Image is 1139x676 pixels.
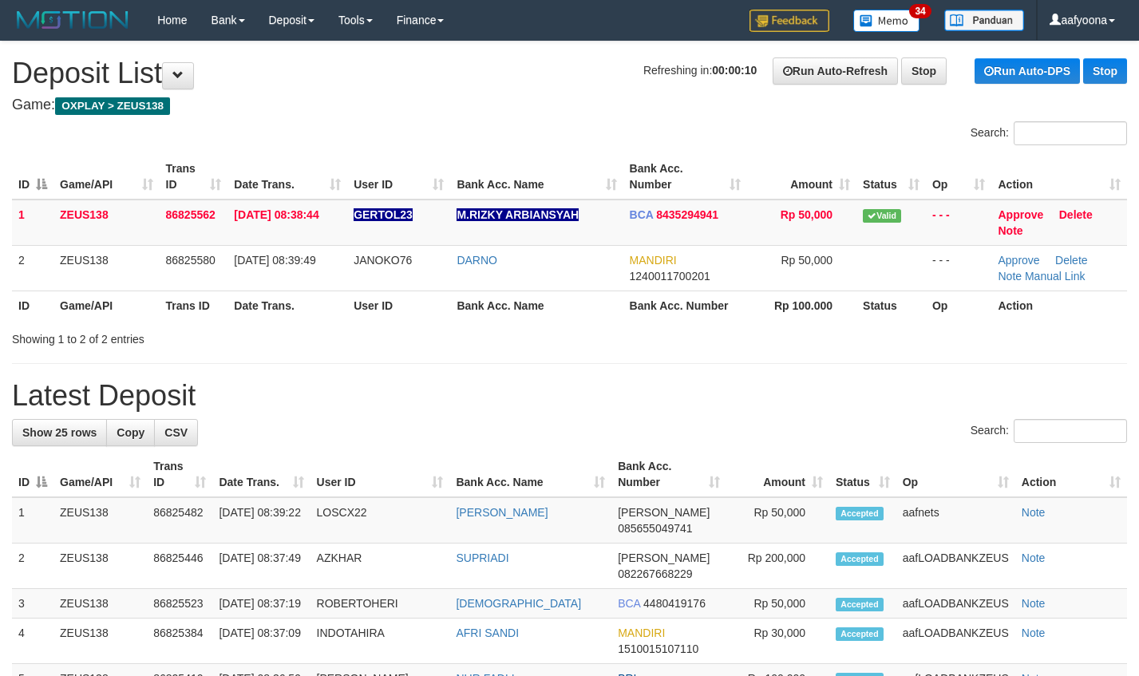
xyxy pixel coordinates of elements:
[618,506,710,519] span: [PERSON_NAME]
[781,208,832,221] span: Rp 50,000
[1022,627,1046,639] a: Note
[147,619,212,664] td: 86825384
[456,597,581,610] a: [DEMOGRAPHIC_DATA]
[1022,506,1046,519] a: Note
[991,291,1127,320] th: Action
[456,627,519,639] a: AFRI SANDI
[310,452,450,497] th: User ID: activate to sort column ascending
[12,497,53,544] td: 1
[926,200,992,246] td: - - -
[147,589,212,619] td: 86825523
[749,10,829,32] img: Feedback.jpg
[354,254,412,267] span: JANOKO76
[12,619,53,664] td: 4
[53,619,147,664] td: ZEUS138
[12,57,1127,89] h1: Deposit List
[991,154,1127,200] th: Action: activate to sort column ascending
[836,507,884,520] span: Accepted
[623,154,747,200] th: Bank Acc. Number: activate to sort column ascending
[227,291,347,320] th: Date Trans.
[630,208,654,221] span: BCA
[944,10,1024,31] img: panduan.png
[456,551,508,564] a: SUPRIADI
[164,426,188,439] span: CSV
[12,245,53,291] td: 2
[450,154,623,200] th: Bank Acc. Name: activate to sort column ascending
[643,64,757,77] span: Refreshing in:
[457,254,497,267] a: DARNO
[53,544,147,589] td: ZEUS138
[1055,254,1087,267] a: Delete
[12,8,133,32] img: MOTION_logo.png
[863,209,901,223] span: Valid transaction
[449,452,611,497] th: Bank Acc. Name: activate to sort column ascending
[998,254,1039,267] a: Approve
[310,589,450,619] td: ROBERTOHERI
[726,544,829,589] td: Rp 200,000
[618,597,640,610] span: BCA
[926,154,992,200] th: Op: activate to sort column ascending
[354,208,413,221] span: Nama rekening ada tanda titik/strip, harap diedit
[53,291,160,320] th: Game/API
[12,419,107,446] a: Show 25 rows
[234,254,315,267] span: [DATE] 08:39:49
[166,208,216,221] span: 86825562
[901,57,947,85] a: Stop
[53,154,160,200] th: Game/API: activate to sort column ascending
[998,208,1043,221] a: Approve
[971,419,1127,443] label: Search:
[55,97,170,115] span: OXPLAY > ZEUS138
[726,619,829,664] td: Rp 30,000
[726,452,829,497] th: Amount: activate to sort column ascending
[856,291,926,320] th: Status
[12,544,53,589] td: 2
[926,291,992,320] th: Op
[22,426,97,439] span: Show 25 rows
[975,58,1080,84] a: Run Auto-DPS
[1014,121,1127,145] input: Search:
[310,619,450,664] td: INDOTAHIRA
[896,452,1015,497] th: Op: activate to sort column ascending
[53,200,160,246] td: ZEUS138
[12,380,1127,412] h1: Latest Deposit
[896,497,1015,544] td: aafnets
[618,567,692,580] span: Copy 082267668229 to clipboard
[773,57,898,85] a: Run Auto-Refresh
[836,598,884,611] span: Accepted
[1022,597,1046,610] a: Note
[856,154,926,200] th: Status: activate to sort column ascending
[611,452,726,497] th: Bank Acc. Number: activate to sort column ascending
[457,208,579,221] a: M.RIZKY ARBIANSYAH
[618,551,710,564] span: [PERSON_NAME]
[53,589,147,619] td: ZEUS138
[926,245,992,291] td: - - -
[726,589,829,619] td: Rp 50,000
[117,426,144,439] span: Copy
[712,64,757,77] strong: 00:00:10
[234,208,318,221] span: [DATE] 08:38:44
[1059,208,1093,221] a: Delete
[212,589,310,619] td: [DATE] 08:37:19
[1014,419,1127,443] input: Search:
[456,506,548,519] a: [PERSON_NAME]
[1083,58,1127,84] a: Stop
[1022,551,1046,564] a: Note
[836,627,884,641] span: Accepted
[160,291,228,320] th: Trans ID
[12,325,463,347] div: Showing 1 to 2 of 2 entries
[12,200,53,246] td: 1
[347,291,450,320] th: User ID
[154,419,198,446] a: CSV
[212,544,310,589] td: [DATE] 08:37:49
[909,4,931,18] span: 34
[896,589,1015,619] td: aafLOADBANKZEUS
[836,552,884,566] span: Accepted
[747,154,856,200] th: Amount: activate to sort column ascending
[160,154,228,200] th: Trans ID: activate to sort column ascending
[227,154,347,200] th: Date Trans.: activate to sort column ascending
[53,452,147,497] th: Game/API: activate to sort column ascending
[630,270,710,283] span: Copy 1240011700201 to clipboard
[212,619,310,664] td: [DATE] 08:37:09
[450,291,623,320] th: Bank Acc. Name
[998,224,1022,237] a: Note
